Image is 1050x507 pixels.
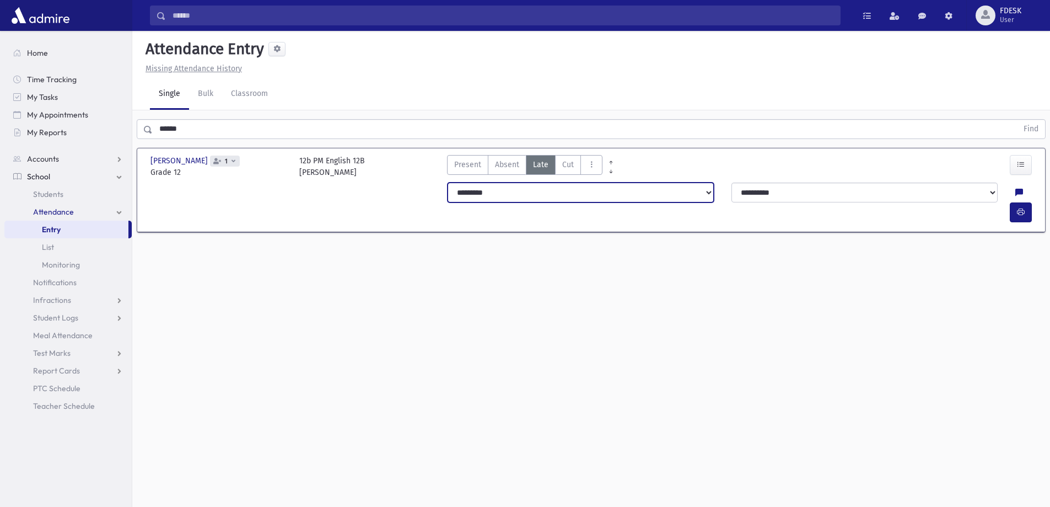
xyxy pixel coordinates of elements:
[222,79,277,110] a: Classroom
[454,159,481,170] span: Present
[146,64,242,73] u: Missing Attendance History
[447,155,602,178] div: AttTypes
[4,362,132,380] a: Report Cards
[141,64,242,73] a: Missing Attendance History
[150,155,210,167] span: [PERSON_NAME]
[27,92,58,102] span: My Tasks
[27,110,88,120] span: My Appointments
[42,242,54,252] span: List
[223,158,230,165] span: 1
[4,185,132,203] a: Students
[4,256,132,274] a: Monitoring
[299,155,365,178] div: 12b PM English 12B [PERSON_NAME]
[4,71,132,88] a: Time Tracking
[27,154,59,164] span: Accounts
[1000,7,1021,15] span: FDESK
[4,380,132,397] a: PTC Schedule
[33,207,74,217] span: Attendance
[166,6,840,25] input: Search
[4,150,132,168] a: Accounts
[533,159,548,170] span: Late
[4,344,132,362] a: Test Marks
[33,277,77,287] span: Notifications
[33,366,80,376] span: Report Cards
[1000,15,1021,24] span: User
[1017,120,1045,138] button: Find
[27,74,77,84] span: Time Tracking
[4,106,132,124] a: My Appointments
[189,79,222,110] a: Bulk
[42,260,80,270] span: Monitoring
[562,159,574,170] span: Cut
[150,79,189,110] a: Single
[141,40,264,58] h5: Attendance Entry
[4,124,132,141] a: My Reports
[4,203,132,221] a: Attendance
[4,291,132,309] a: Infractions
[4,221,128,238] a: Entry
[4,397,132,415] a: Teacher Schedule
[33,348,71,358] span: Test Marks
[4,274,132,291] a: Notifications
[4,88,132,106] a: My Tasks
[33,189,63,199] span: Students
[27,127,67,137] span: My Reports
[33,401,95,411] span: Teacher Schedule
[33,383,80,393] span: PTC Schedule
[4,309,132,327] a: Student Logs
[33,313,78,323] span: Student Logs
[495,159,519,170] span: Absent
[42,225,61,234] span: Entry
[27,48,48,58] span: Home
[4,44,132,62] a: Home
[4,168,132,185] a: School
[33,295,71,305] span: Infractions
[4,327,132,344] a: Meal Attendance
[150,167,288,178] span: Grade 12
[9,4,72,26] img: AdmirePro
[4,238,132,256] a: List
[27,172,50,182] span: School
[33,330,93,340] span: Meal Attendance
